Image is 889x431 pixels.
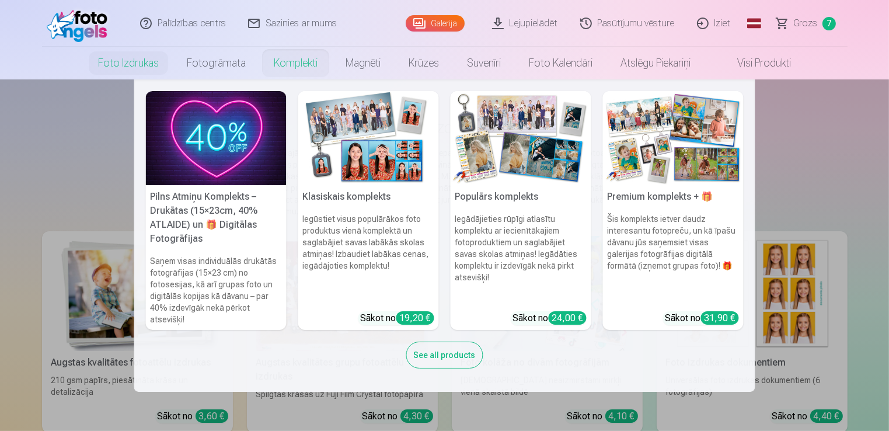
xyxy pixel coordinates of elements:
[451,185,591,208] h5: Populārs komplekts
[146,251,287,330] h6: Saņem visas individuālās drukātās fotogrāfijas (15×23 cm) no fotosesijas, kā arī grupas foto un d...
[361,311,434,325] div: Sākot no
[603,91,744,330] a: Premium komplekts + 🎁 Premium komplekts + 🎁Šis komplekts ietver daudz interesantu fotopreču, un k...
[794,16,818,30] span: Grozs
[146,91,287,330] a: Pilns Atmiņu Komplekts – Drukātas (15×23cm, 40% ATLAIDE) un 🎁 Digitālas Fotogrāfijas Pilns Atmiņu...
[395,47,453,79] a: Krūzes
[298,91,439,330] a: Klasiskais komplektsKlasiskais komplektsIegūstiet visus populārākos foto produktus vienā komplekt...
[451,208,591,307] h6: Iegādājieties rūpīgi atlasītu komplektu ar iecienītākajiem fotoproduktiem un saglabājiet savas sk...
[451,91,591,185] img: Populārs komplekts
[396,311,434,325] div: 19,20 €
[822,17,836,30] span: 7
[406,15,465,32] a: Galerija
[705,47,805,79] a: Visi produkti
[47,5,114,42] img: /fa1
[146,185,287,251] h5: Pilns Atmiņu Komplekts – Drukātas (15×23cm, 40% ATLAIDE) un 🎁 Digitālas Fotogrāfijas
[606,47,705,79] a: Atslēgu piekariņi
[603,91,744,185] img: Premium komplekts + 🎁
[298,91,439,185] img: Klasiskais komplekts
[298,208,439,307] h6: Iegūstiet visus populārākos foto produktus vienā komplektā un saglabājiet savas labākās skolas at...
[701,311,739,325] div: 31,90 €
[453,47,515,79] a: Suvenīri
[146,91,287,185] img: Pilns Atmiņu Komplekts – Drukātas (15×23cm, 40% ATLAIDE) un 🎁 Digitālas Fotogrāfijas
[260,47,332,79] a: Komplekti
[332,47,395,79] a: Magnēti
[603,185,744,208] h5: Premium komplekts + 🎁
[451,91,591,330] a: Populārs komplektsPopulārs komplektsIegādājieties rūpīgi atlasītu komplektu ar iecienītākajiem fo...
[406,342,483,369] div: See all products
[513,311,587,325] div: Sākot no
[515,47,606,79] a: Foto kalendāri
[549,311,587,325] div: 24,00 €
[603,208,744,307] h6: Šis komplekts ietver daudz interesantu fotopreču, un kā īpašu dāvanu jūs saņemsiet visas galerija...
[665,311,739,325] div: Sākot no
[406,348,483,360] a: See all products
[298,185,439,208] h5: Klasiskais komplekts
[84,47,173,79] a: Foto izdrukas
[173,47,260,79] a: Fotogrāmata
